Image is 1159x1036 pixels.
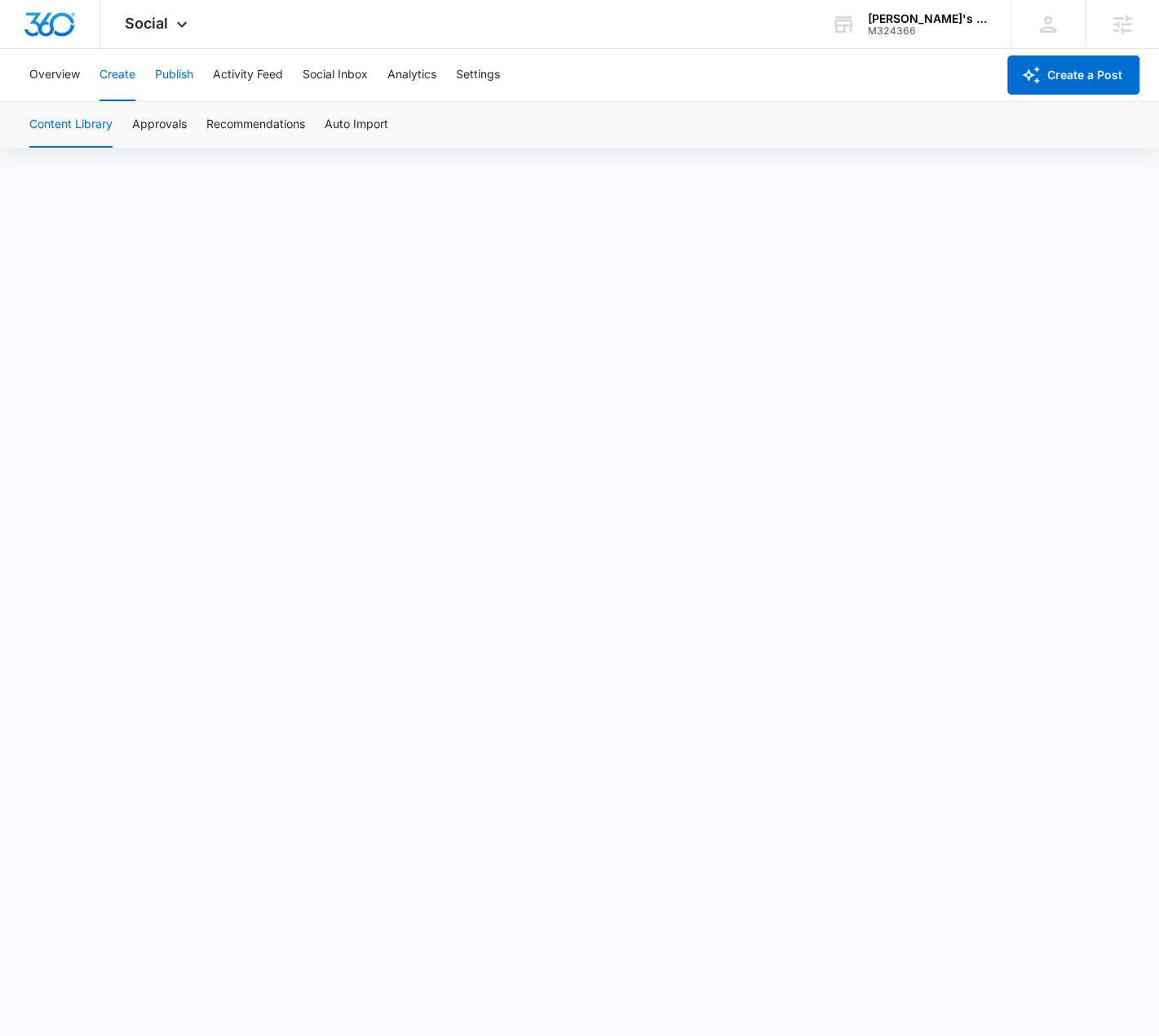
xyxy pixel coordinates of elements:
div: account id [868,25,987,37]
button: Settings [456,49,500,101]
button: Approvals [132,102,187,148]
span: Social [125,15,168,32]
button: Create [100,49,135,101]
button: Content Library [29,102,113,148]
button: Publish [155,49,193,101]
button: Auto Import [325,102,388,148]
button: Overview [29,49,80,101]
button: Social Inbox [303,49,368,101]
button: Create a Post [1007,55,1139,95]
button: Activity Feed [213,49,283,101]
button: Analytics [387,49,436,101]
div: account name [868,12,987,25]
button: Recommendations [206,102,305,148]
